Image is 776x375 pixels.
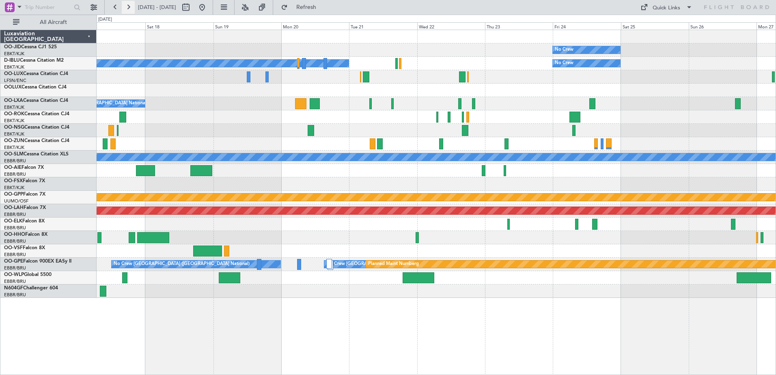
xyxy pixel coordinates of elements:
div: Tue 21 [349,22,417,30]
div: Thu 23 [485,22,553,30]
span: OO-AIE [4,165,22,170]
a: EBKT/KJK [4,131,24,137]
a: EBBR/BRU [4,278,26,284]
a: OO-ZUNCessna Citation CJ4 [4,138,69,143]
a: EBKT/KJK [4,51,24,57]
div: Planned Maint Nurnberg [368,258,419,270]
a: OO-AIEFalcon 7X [4,165,44,170]
a: OO-ROKCessna Citation CJ4 [4,112,69,116]
span: OO-GPE [4,259,23,264]
a: N604GFChallenger 604 [4,286,58,291]
span: OO-SLM [4,152,24,157]
a: OO-WLPGlobal 5500 [4,272,52,277]
div: Sat 25 [621,22,689,30]
div: Sun 19 [213,22,281,30]
a: OO-VSFFalcon 8X [4,246,45,250]
a: UUMO/OSF [4,198,28,204]
span: OO-HHO [4,232,25,237]
span: OOLUX [4,85,22,90]
span: OO-JID [4,45,21,50]
a: OO-SLMCessna Citation XLS [4,152,69,157]
span: OO-WLP [4,272,24,277]
button: Refresh [277,1,326,14]
div: No Crew [555,57,573,69]
a: OO-LXACessna Citation CJ4 [4,98,68,103]
div: Wed 22 [417,22,485,30]
a: OO-HHOFalcon 8X [4,232,47,237]
a: LFSN/ENC [4,78,26,84]
span: OO-LXA [4,98,23,103]
span: OO-LAH [4,205,24,210]
input: Trip Number [25,1,71,13]
span: D-IBLU [4,58,20,63]
a: EBBR/BRU [4,211,26,218]
a: OO-JIDCessna CJ1 525 [4,45,57,50]
div: Fri 24 [553,22,621,30]
span: OO-FSX [4,179,23,183]
a: EBBR/BRU [4,292,26,298]
div: Quick Links [653,4,680,12]
span: Refresh [289,4,323,10]
div: Sun 26 [689,22,757,30]
a: EBKT/KJK [4,144,24,151]
a: OOLUXCessna Citation CJ4 [4,85,67,90]
span: OO-ROK [4,112,24,116]
div: Sat 18 [145,22,213,30]
div: Mon 20 [281,22,349,30]
a: OO-GPPFalcon 7X [4,192,45,197]
a: EBBR/BRU [4,252,26,258]
span: OO-GPP [4,192,23,197]
span: OO-ELK [4,219,22,224]
span: OO-NSG [4,125,24,130]
div: No Crew [555,44,573,56]
span: OO-VSF [4,246,23,250]
a: D-IBLUCessna Citation M2 [4,58,64,63]
button: All Aircraft [9,16,88,29]
div: No Crew [GEOGRAPHIC_DATA] ([GEOGRAPHIC_DATA] National) [114,258,250,270]
a: OO-FSXFalcon 7X [4,179,45,183]
a: EBBR/BRU [4,265,26,271]
a: EBBR/BRU [4,158,26,164]
a: EBKT/KJK [4,118,24,124]
a: OO-LAHFalcon 7X [4,205,46,210]
a: EBBR/BRU [4,171,26,177]
a: EBKT/KJK [4,64,24,70]
a: EBBR/BRU [4,238,26,244]
div: Fri 17 [78,22,145,30]
a: EBKT/KJK [4,104,24,110]
a: EBBR/BRU [4,225,26,231]
div: [DATE] [98,16,112,23]
span: All Aircraft [21,19,86,25]
a: EBKT/KJK [4,185,24,191]
a: OO-ELKFalcon 8X [4,219,45,224]
span: OO-LUX [4,71,23,76]
span: OO-ZUN [4,138,24,143]
span: N604GF [4,286,23,291]
a: OO-NSGCessna Citation CJ4 [4,125,69,130]
span: [DATE] - [DATE] [138,4,176,11]
a: OO-GPEFalcon 900EX EASy II [4,259,71,264]
button: Quick Links [636,1,696,14]
a: OO-LUXCessna Citation CJ4 [4,71,68,76]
